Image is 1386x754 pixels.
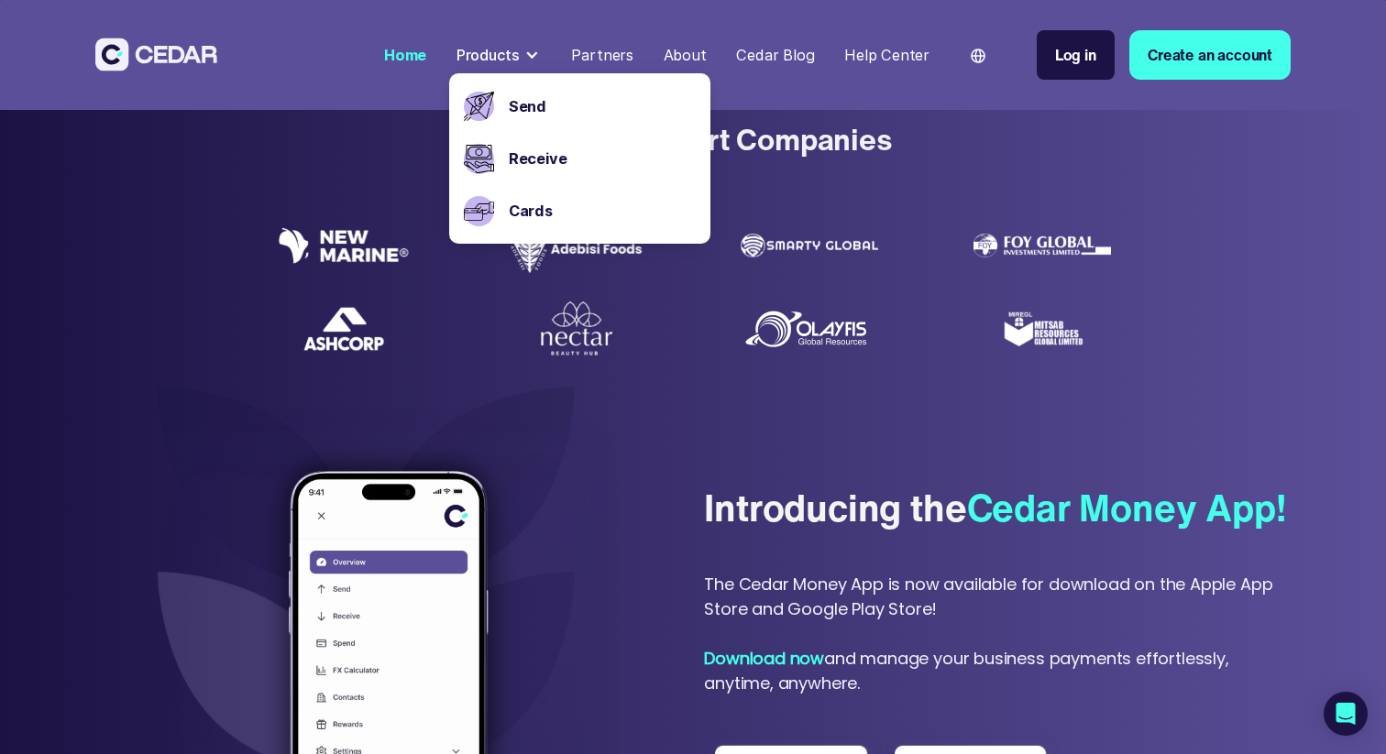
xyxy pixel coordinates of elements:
img: world icon [971,49,985,63]
div: Products [449,36,549,73]
div: About [664,44,707,66]
div: Log in [1055,44,1096,66]
div: Open Intercom Messenger [1324,692,1368,736]
img: Olayfis global resources logo [741,306,878,352]
a: Cards [509,200,696,222]
img: Ashcorp Logo [302,306,385,353]
img: Smarty Global logo [741,234,878,258]
nav: Products [449,73,710,244]
img: Nectar Beauty Hub logo [535,300,618,357]
div: Home [384,44,426,66]
a: Send [509,95,696,117]
span: Cedar Money App! [967,480,1286,535]
a: Create an account [1129,30,1291,80]
a: Cedar Blog [729,35,822,75]
div: Partners [571,44,633,66]
strong: Download now [704,647,824,670]
div: Introducing the [704,482,1285,534]
a: Help Center [837,35,937,75]
a: About [655,35,713,75]
div: Products [456,44,520,66]
a: Log in [1037,30,1115,80]
a: Receive [509,148,696,169]
img: New Marine logo [275,227,412,264]
div: The Cedar Money App is now available for download on the Apple App Store and Google Play Store! a... [704,572,1291,695]
img: Mitsab Resources Global Limited Logo [1001,288,1083,370]
a: Home [377,35,434,75]
img: Foy Global Investments Limited Logo [973,234,1111,258]
a: Partners [564,35,641,75]
img: Adebisi Foods logo [508,217,645,274]
div: Cedar Blog [736,44,814,66]
div: Help Center [844,44,929,66]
